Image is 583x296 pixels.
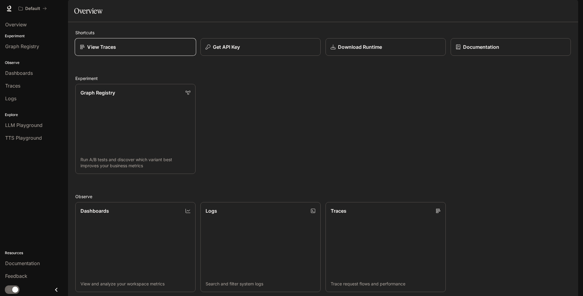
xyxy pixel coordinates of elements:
[326,202,446,292] a: TracesTrace request flows and performance
[75,193,571,200] h2: Observe
[200,202,321,292] a: LogsSearch and filter system logs
[80,89,115,96] p: Graph Registry
[206,207,217,215] p: Logs
[75,38,196,56] a: View Traces
[75,84,196,174] a: Graph RegistryRun A/B tests and discover which variant best improves your business metrics
[451,38,571,56] a: Documentation
[74,5,102,17] h1: Overview
[25,6,40,11] p: Default
[75,29,571,36] h2: Shortcuts
[200,38,321,56] button: Get API Key
[87,43,116,51] p: View Traces
[80,281,190,287] p: View and analyze your workspace metrics
[16,2,49,15] button: All workspaces
[75,202,196,292] a: DashboardsView and analyze your workspace metrics
[463,43,499,51] p: Documentation
[331,207,346,215] p: Traces
[75,75,571,81] h2: Experiment
[80,157,190,169] p: Run A/B tests and discover which variant best improves your business metrics
[331,281,441,287] p: Trace request flows and performance
[326,38,446,56] a: Download Runtime
[338,43,382,51] p: Download Runtime
[80,207,109,215] p: Dashboards
[206,281,315,287] p: Search and filter system logs
[213,43,240,51] p: Get API Key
